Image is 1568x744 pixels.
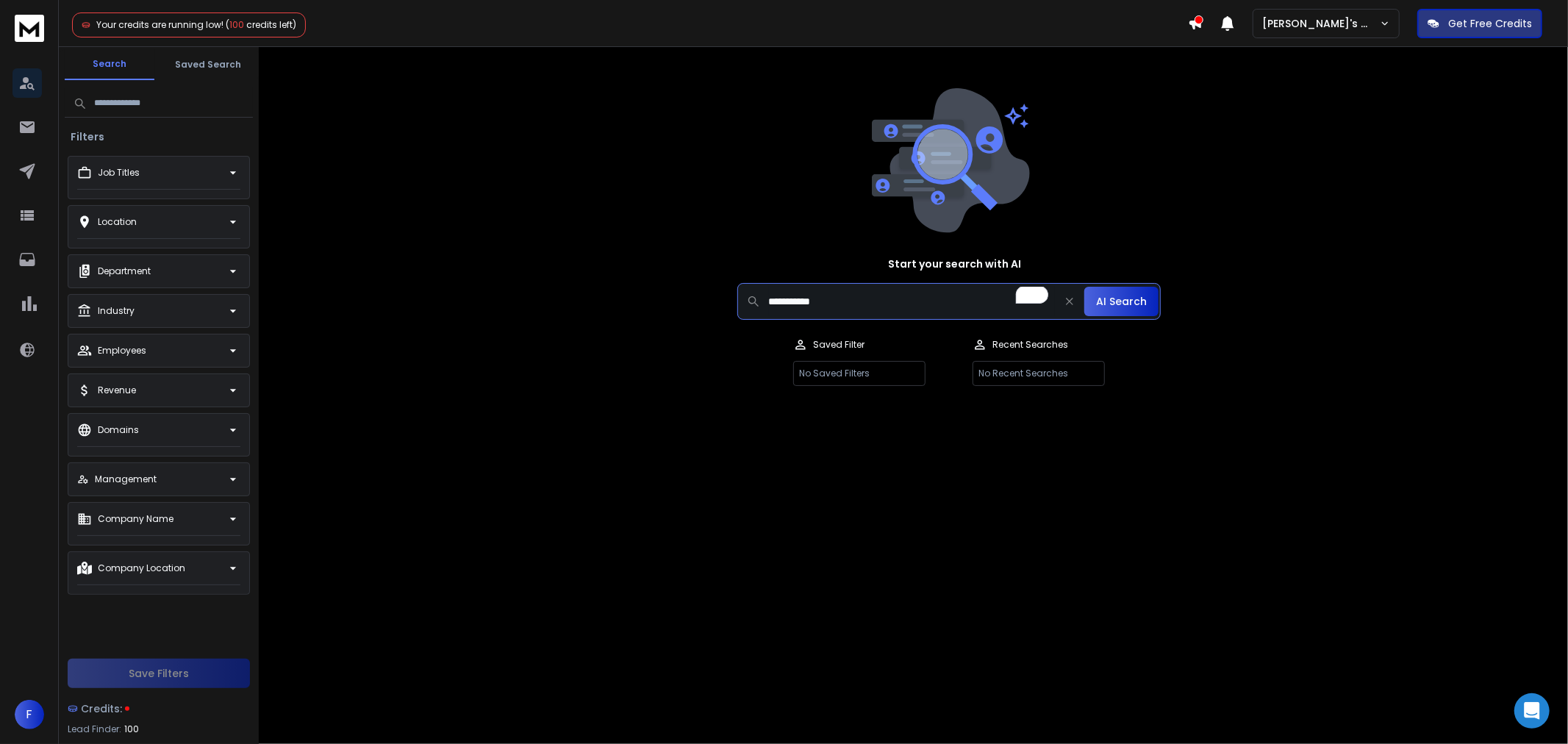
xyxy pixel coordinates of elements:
span: Credits: [81,701,122,716]
h1: Start your search with AI [888,257,1021,271]
span: 100 [229,18,244,31]
textarea: To enrich screen reader interactions, please activate Accessibility in Grammarly extension settings [769,287,1055,316]
p: Location [98,216,137,228]
p: Domains [98,424,139,436]
p: Job Titles [98,167,140,179]
span: Your credits are running low! [96,18,223,31]
button: Get Free Credits [1417,9,1542,38]
span: 100 [124,723,139,735]
p: Company Location [98,562,185,574]
p: [PERSON_NAME]'s Workspace [1262,16,1380,31]
a: Credits: [68,694,250,723]
p: Get Free Credits [1448,16,1532,31]
p: Department [98,265,151,277]
p: Management [95,473,157,485]
p: Industry [98,305,135,317]
p: No Saved Filters [793,361,926,386]
img: logo [15,15,44,42]
button: F [15,700,44,729]
p: Company Name [98,513,173,525]
p: Employees [98,345,146,357]
p: Recent Searches [993,339,1069,351]
p: Lead Finder: [68,723,121,735]
span: ( credits left) [226,18,296,31]
p: No Recent Searches [973,361,1105,386]
p: Saved Filter [814,339,865,351]
div: Open Intercom Messenger [1514,693,1550,729]
button: Saved Search [163,50,253,79]
h3: Filters [65,129,110,144]
img: image [868,88,1030,233]
button: AI Search [1084,287,1159,316]
button: Search [65,49,154,80]
p: Revenue [98,384,136,396]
